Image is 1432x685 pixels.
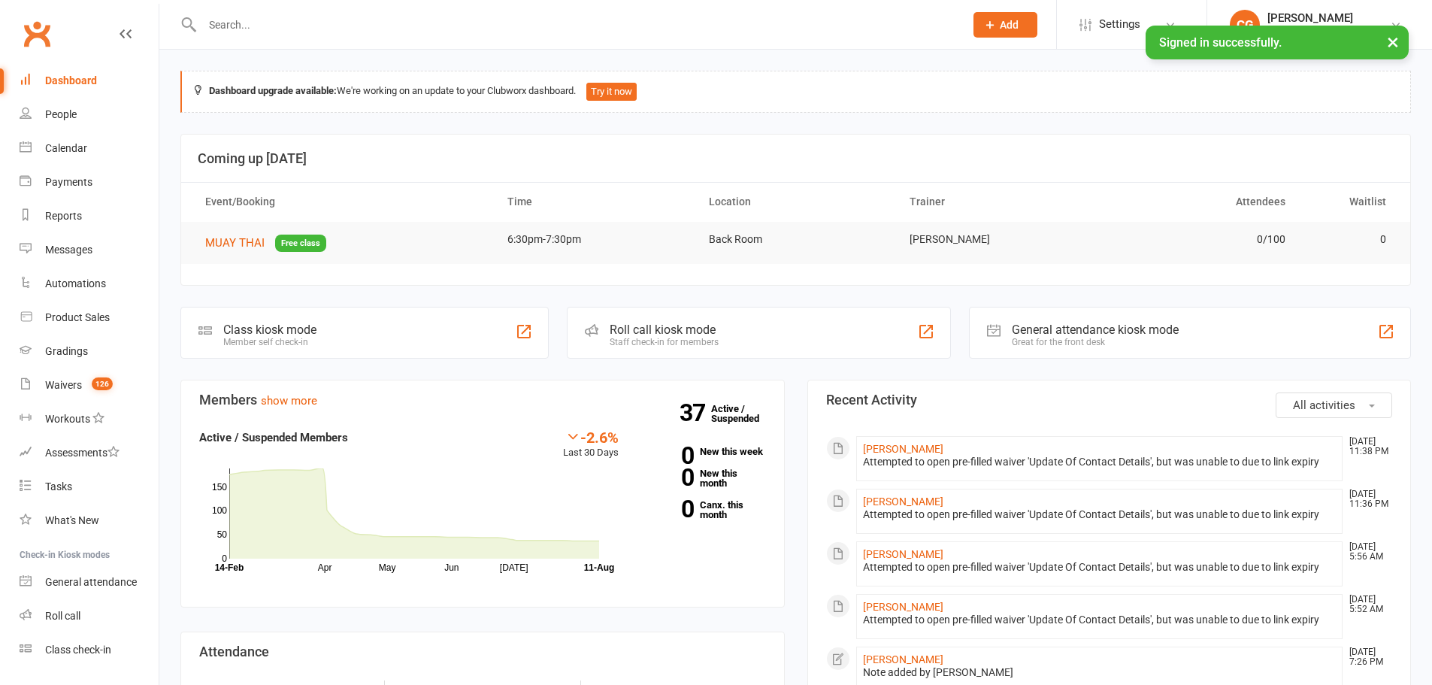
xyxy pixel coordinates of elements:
[45,480,72,493] div: Tasks
[863,601,943,613] a: [PERSON_NAME]
[20,165,159,199] a: Payments
[563,429,619,461] div: Last 30 Days
[20,633,159,667] a: Class kiosk mode
[45,610,80,622] div: Roll call
[205,236,265,250] span: MUAY THAI
[1267,25,1353,38] div: Boars Martial Arts
[641,447,766,456] a: 0New this week
[20,470,159,504] a: Tasks
[863,561,1337,574] div: Attempted to open pre-filled waiver 'Update Of Contact Details', but was unable to due to link ex...
[896,183,1097,221] th: Trainer
[973,12,1037,38] button: Add
[863,443,943,455] a: [PERSON_NAME]
[1012,337,1179,347] div: Great for the front desk
[45,74,97,86] div: Dashboard
[641,468,766,488] a: 0New this month
[1342,647,1391,667] time: [DATE] 7:26 PM
[20,98,159,132] a: People
[20,436,159,470] a: Assessments
[586,83,637,101] button: Try it now
[20,335,159,368] a: Gradings
[275,235,326,252] span: Free class
[641,498,694,520] strong: 0
[198,151,1394,166] h3: Coming up [DATE]
[863,653,943,665] a: [PERSON_NAME]
[641,466,694,489] strong: 0
[826,393,1393,408] h3: Recent Activity
[45,345,88,357] div: Gradings
[896,222,1097,257] td: [PERSON_NAME]
[494,222,695,257] td: 6:30pm-7:30pm
[20,301,159,335] a: Product Sales
[45,379,82,391] div: Waivers
[494,183,695,221] th: Time
[641,500,766,520] a: 0Canx. this month
[45,176,92,188] div: Payments
[20,368,159,402] a: Waivers 126
[20,565,159,599] a: General attendance kiosk mode
[45,447,120,459] div: Assessments
[1276,393,1392,418] button: All activities
[1342,595,1391,614] time: [DATE] 5:52 AM
[20,599,159,633] a: Roll call
[223,337,316,347] div: Member self check-in
[205,234,326,253] button: MUAY THAIFree class
[45,142,87,154] div: Calendar
[863,508,1337,521] div: Attempted to open pre-filled waiver 'Update Of Contact Details', but was unable to due to link ex...
[20,64,159,98] a: Dashboard
[863,456,1337,468] div: Attempted to open pre-filled waiver 'Update Of Contact Details', but was unable to due to link ex...
[1267,11,1353,25] div: [PERSON_NAME]
[1293,399,1355,412] span: All activities
[863,548,943,560] a: [PERSON_NAME]
[695,183,897,221] th: Location
[45,413,90,425] div: Workouts
[45,576,137,588] div: General attendance
[610,323,719,337] div: Roll call kiosk mode
[863,614,1337,626] div: Attempted to open pre-filled waiver 'Update Of Contact Details', but was unable to due to link ex...
[1299,222,1400,257] td: 0
[45,277,106,289] div: Automations
[1097,183,1299,221] th: Attendees
[45,210,82,222] div: Reports
[1012,323,1179,337] div: General attendance kiosk mode
[199,644,766,659] h3: Attendance
[45,108,77,120] div: People
[20,132,159,165] a: Calendar
[209,85,337,96] strong: Dashboard upgrade available:
[1000,19,1019,31] span: Add
[192,183,494,221] th: Event/Booking
[1159,35,1282,50] span: Signed in successfully.
[1342,490,1391,509] time: [DATE] 11:36 PM
[711,393,777,435] a: 37Active / Suspended
[45,514,99,526] div: What's New
[18,15,56,53] a: Clubworx
[45,244,92,256] div: Messages
[20,504,159,538] a: What's New
[223,323,316,337] div: Class kiosk mode
[20,267,159,301] a: Automations
[20,402,159,436] a: Workouts
[1379,26,1406,58] button: ×
[863,666,1337,679] div: Note added by [PERSON_NAME]
[1299,183,1400,221] th: Waitlist
[641,444,694,467] strong: 0
[261,394,317,408] a: show more
[20,233,159,267] a: Messages
[1342,542,1391,562] time: [DATE] 5:56 AM
[1342,437,1391,456] time: [DATE] 11:38 PM
[610,337,719,347] div: Staff check-in for members
[1099,8,1140,41] span: Settings
[695,222,897,257] td: Back Room
[680,402,711,424] strong: 37
[1230,10,1260,40] div: CG
[199,431,348,444] strong: Active / Suspended Members
[20,199,159,233] a: Reports
[45,644,111,656] div: Class check-in
[92,377,113,390] span: 126
[45,311,110,323] div: Product Sales
[199,393,766,408] h3: Members
[863,496,943,508] a: [PERSON_NAME]
[1097,222,1299,257] td: 0/100
[563,429,619,445] div: -2.6%
[180,71,1411,113] div: We're working on an update to your Clubworx dashboard.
